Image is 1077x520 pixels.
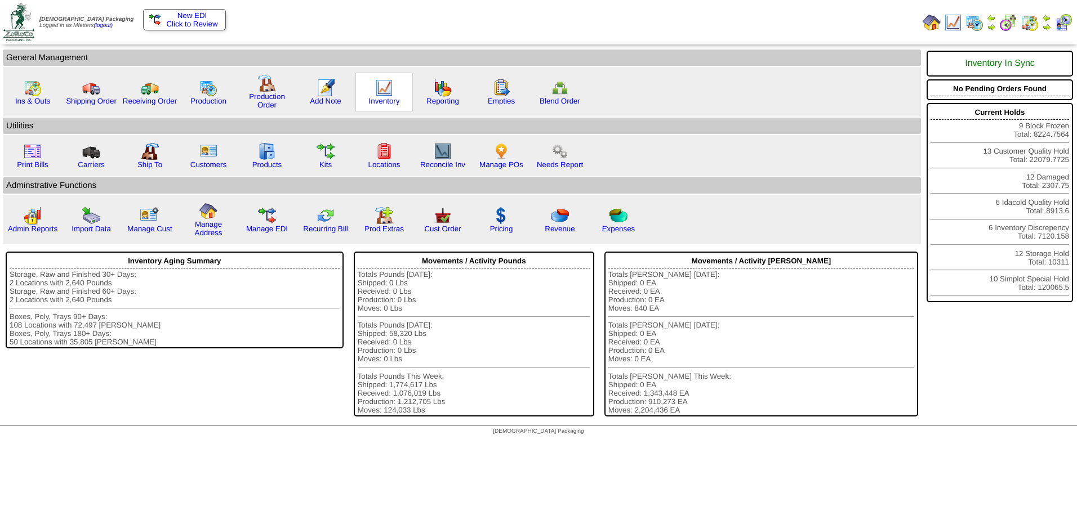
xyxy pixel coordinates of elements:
img: po.png [492,142,510,160]
a: New EDI Click to Review [149,11,220,28]
img: managecust.png [140,207,161,225]
img: factory2.gif [141,142,159,160]
a: Ship To [137,160,162,169]
a: Empties [488,97,515,105]
img: workflow.png [551,142,569,160]
img: dollar.gif [492,207,510,225]
a: Revenue [545,225,575,233]
img: reconcile.gif [317,207,335,225]
img: calendarprod.gif [965,14,983,32]
a: Receiving Order [123,97,177,105]
a: Manage EDI [246,225,288,233]
a: Needs Report [537,160,583,169]
img: ediSmall.gif [149,14,161,25]
img: line_graph2.gif [434,142,452,160]
img: pie_chart2.png [609,207,627,225]
img: arrowright.gif [987,23,996,32]
a: Add Note [310,97,341,105]
a: Recurring Bill [303,225,348,233]
span: New EDI [177,11,207,20]
td: Adminstrative Functions [3,177,921,194]
a: Print Bills [17,160,48,169]
a: Expenses [602,225,635,233]
div: Totals [PERSON_NAME] [DATE]: Shipped: 0 EA Received: 0 EA Production: 0 EA Moves: 840 EA Totals [... [608,270,914,414]
a: Pricing [490,225,513,233]
img: calendarblend.gif [999,14,1017,32]
a: Ins & Outs [15,97,50,105]
img: import.gif [82,207,100,225]
img: calendarinout.gif [24,79,42,97]
img: invoice2.gif [24,142,42,160]
a: Reporting [426,97,459,105]
a: Import Data [72,225,111,233]
div: 9 Block Frozen Total: 8224.7564 13 Customer Quality Hold Total: 22079.7725 12 Damaged Total: 2307... [927,103,1073,302]
img: pie_chart.png [551,207,569,225]
span: [DEMOGRAPHIC_DATA] Packaging [493,428,584,434]
a: Kits [319,160,332,169]
img: edi.gif [258,207,276,225]
td: General Management [3,50,921,66]
img: graph2.png [24,207,42,225]
a: Reconcile Inv [420,160,465,169]
img: arrowleft.gif [987,14,996,23]
div: Movements / Activity Pounds [358,254,590,268]
span: Logged in as Mfetters [39,16,133,29]
a: Inventory [369,97,400,105]
img: prodextras.gif [375,207,393,225]
img: arrowright.gif [1042,23,1051,32]
td: Utilities [3,118,921,134]
div: Storage, Raw and Finished 30+ Days: 2 Locations with 2,640 Pounds Storage, Raw and Finished 60+ D... [10,270,340,346]
a: (logout) [94,23,113,29]
a: Cust Order [424,225,461,233]
div: Current Holds [931,105,1069,120]
span: Click to Review [149,20,220,28]
img: arrowleft.gif [1042,14,1051,23]
a: Manage Cust [127,225,172,233]
img: factory.gif [258,74,276,92]
div: Totals Pounds [DATE]: Shipped: 0 Lbs Received: 0 Lbs Production: 0 Lbs Moves: 0 Lbs Totals Pounds... [358,270,590,414]
a: Locations [368,160,400,169]
a: Carriers [78,160,104,169]
img: calendarprod.gif [199,79,217,97]
img: network.png [551,79,569,97]
img: calendarcustomer.gif [1054,14,1072,32]
div: Movements / Activity [PERSON_NAME] [608,254,914,268]
a: Prod Extras [364,225,404,233]
a: Shipping Order [66,97,117,105]
div: No Pending Orders Found [931,82,1069,96]
img: truck.gif [82,79,100,97]
a: Manage Address [195,220,222,237]
img: customers.gif [199,142,217,160]
img: cust_order.png [434,207,452,225]
div: Inventory In Sync [931,53,1069,74]
img: workflow.gif [317,142,335,160]
img: calendarinout.gif [1021,14,1039,32]
img: graph.gif [434,79,452,97]
a: Manage POs [479,160,523,169]
img: locations.gif [375,142,393,160]
a: Blend Order [540,97,580,105]
img: orders.gif [317,79,335,97]
span: [DEMOGRAPHIC_DATA] Packaging [39,16,133,23]
a: Production [190,97,226,105]
img: cabinet.gif [258,142,276,160]
a: Admin Reports [8,225,57,233]
img: truck2.gif [141,79,159,97]
a: Production Order [249,92,285,109]
img: home.gif [923,14,941,32]
div: Inventory Aging Summary [10,254,340,268]
img: line_graph.gif [944,14,962,32]
img: line_graph.gif [375,79,393,97]
img: zoroco-logo-small.webp [3,3,34,41]
img: home.gif [199,202,217,220]
a: Customers [190,160,226,169]
a: Products [252,160,282,169]
img: workorder.gif [492,79,510,97]
img: truck3.gif [82,142,100,160]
